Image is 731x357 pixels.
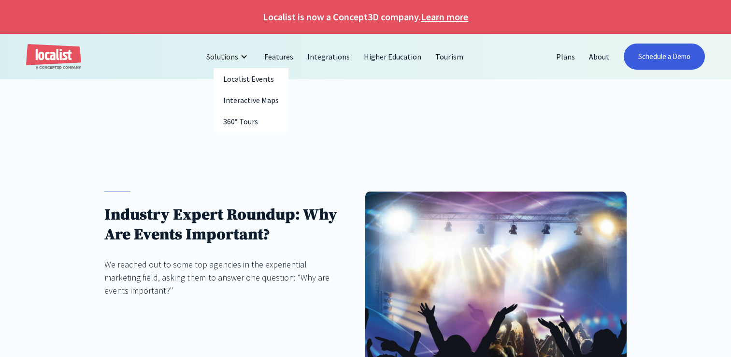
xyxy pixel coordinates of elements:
a: Schedule a Demo [624,44,705,70]
div: Solutions [206,51,238,62]
a: Plans [549,45,582,68]
a: Higher Education [357,45,429,68]
div: We reached out to some top agencies in the experiential marketing field, asking them to answer on... [104,258,339,297]
a: Integrations [301,45,357,68]
a: Features [258,45,301,68]
a: Tourism [429,45,470,68]
h1: Industry Expert Roundup: Why Are Events Important? [104,205,339,245]
a: 360° Tours [214,111,288,132]
div: Solutions [199,45,258,68]
nav: Solutions [214,68,288,132]
a: About [582,45,616,68]
a: home [26,44,81,70]
a: Learn more [421,10,468,24]
a: Localist Events [214,68,288,89]
a: Interactive Maps [214,89,288,111]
